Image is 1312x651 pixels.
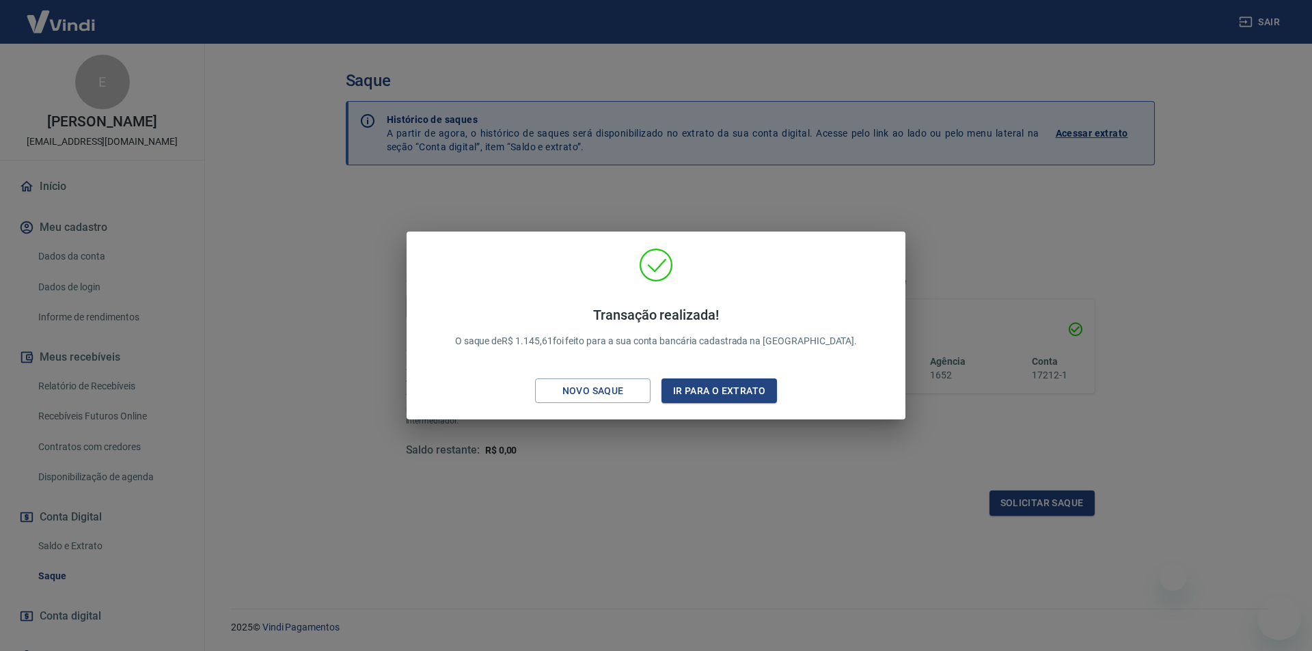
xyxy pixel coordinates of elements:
[1257,596,1301,640] iframe: Botão para abrir a janela de mensagens
[455,307,858,348] p: O saque de R$ 1.145,61 foi feito para a sua conta bancária cadastrada na [GEOGRAPHIC_DATA].
[535,378,651,404] button: Novo saque
[1160,564,1187,591] iframe: Fechar mensagem
[546,383,640,400] div: Novo saque
[661,378,777,404] button: Ir para o extrato
[455,307,858,323] h4: Transação realizada!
